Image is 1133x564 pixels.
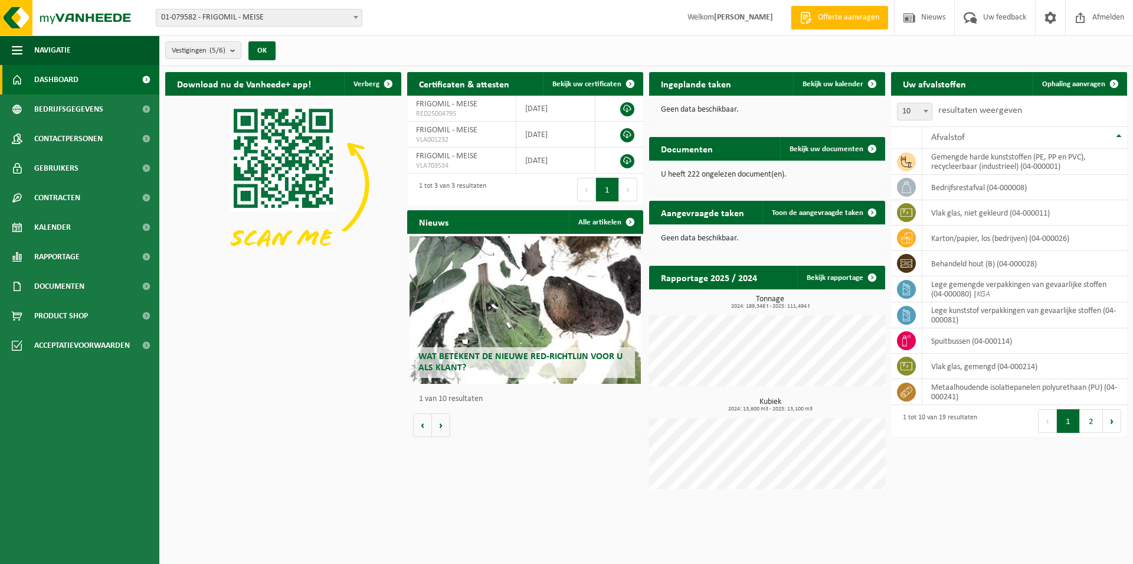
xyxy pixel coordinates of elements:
[897,103,932,120] span: 10
[416,109,507,119] span: RED25004795
[209,47,225,54] count: (5/6)
[165,72,323,95] h2: Download nu de Vanheede+ app!
[416,126,477,135] span: FRIGOMIL - MEISE
[1080,409,1103,433] button: 2
[938,106,1022,115] label: resultaten weergeven
[516,122,595,148] td: [DATE]
[793,72,884,96] a: Bekijk uw kalender
[762,201,884,224] a: Toon de aangevraagde taken
[410,236,641,384] a: Wat betekent de nieuwe RED-richtlijn voor u als klant?
[922,302,1127,328] td: lege kunststof verpakkingen van gevaarlijke stoffen (04-000081)
[922,200,1127,226] td: vlak glas, niet gekleurd (04-000011)
[516,96,595,122] td: [DATE]
[649,266,769,289] h2: Rapportage 2025 / 2024
[649,137,725,160] h2: Documenten
[797,266,884,289] a: Bekijk rapportage
[407,210,460,233] h2: Nieuws
[714,13,773,22] strong: [PERSON_NAME]
[655,295,885,309] h3: Tonnage
[248,41,276,60] button: OK
[596,178,619,201] button: 1
[6,538,197,564] iframe: chat widget
[1042,80,1105,88] span: Ophaling aanvragen
[922,328,1127,354] td: spuitbussen (04-000114)
[790,145,863,153] span: Bekijk uw documenten
[619,178,637,201] button: Next
[34,213,71,242] span: Kalender
[34,183,80,213] span: Contracten
[791,6,888,30] a: Offerte aanvragen
[172,42,225,60] span: Vestigingen
[577,178,596,201] button: Previous
[922,354,1127,379] td: vlak glas, gemengd (04-000214)
[931,133,965,142] span: Afvalstof
[165,41,241,59] button: Vestigingen(5/6)
[416,100,477,109] span: FRIGOMIL - MEISE
[661,171,873,179] p: U heeft 222 ongelezen document(en).
[649,72,743,95] h2: Ingeplande taken
[655,398,885,412] h3: Kubiek
[165,96,401,273] img: Download de VHEPlus App
[1057,409,1080,433] button: 1
[977,290,990,299] i: KGA
[922,175,1127,200] td: bedrijfsrestafval (04-000008)
[413,413,432,437] button: Vorige
[34,124,103,154] span: Contactpersonen
[891,72,978,95] h2: Uw afvalstoffen
[661,106,873,114] p: Geen data beschikbaar.
[655,406,885,412] span: 2024: 13,600 m3 - 2025: 13,100 m3
[922,276,1127,302] td: lege gemengde verpakkingen van gevaarlijke stoffen (04-000080) |
[655,304,885,309] span: 2024: 189,348 t - 2025: 111,494 t
[803,80,863,88] span: Bekijk uw kalender
[569,210,642,234] a: Alle artikelen
[413,177,486,203] div: 1 tot 3 van 3 resultaten
[516,148,595,174] td: [DATE]
[898,103,932,120] span: 10
[772,209,863,217] span: Toon de aangevraagde taken
[34,331,130,360] span: Acceptatievoorwaarden
[432,413,450,437] button: Volgende
[552,80,621,88] span: Bekijk uw certificaten
[922,226,1127,251] td: karton/papier, los (bedrijven) (04-000026)
[416,161,507,171] span: VLA703534
[34,65,78,94] span: Dashboard
[418,352,623,373] span: Wat betekent de nieuwe RED-richtlijn voor u als klant?
[543,72,642,96] a: Bekijk uw certificaten
[34,35,71,65] span: Navigatie
[815,12,882,24] span: Offerte aanvragen
[34,242,80,272] span: Rapportage
[416,135,507,145] span: VLA001232
[34,301,88,331] span: Product Shop
[1038,409,1057,433] button: Previous
[922,379,1127,405] td: metaalhoudende isolatiepanelen polyurethaan (PU) (04-000241)
[407,72,521,95] h2: Certificaten & attesten
[1103,409,1121,433] button: Next
[34,272,84,301] span: Documenten
[661,234,873,243] p: Geen data beschikbaar.
[344,72,400,96] button: Verberg
[34,94,103,124] span: Bedrijfsgegevens
[419,395,637,403] p: 1 van 10 resultaten
[156,9,362,27] span: 01-079582 - FRIGOMIL - MEISE
[353,80,379,88] span: Verberg
[922,251,1127,276] td: behandeld hout (B) (04-000028)
[156,9,362,26] span: 01-079582 - FRIGOMIL - MEISE
[897,408,977,434] div: 1 tot 10 van 19 resultaten
[780,137,884,161] a: Bekijk uw documenten
[922,149,1127,175] td: gemengde harde kunststoffen (PE, PP en PVC), recycleerbaar (industrieel) (04-000001)
[34,154,78,183] span: Gebruikers
[649,201,756,224] h2: Aangevraagde taken
[416,152,477,161] span: FRIGOMIL - MEISE
[1033,72,1126,96] a: Ophaling aanvragen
